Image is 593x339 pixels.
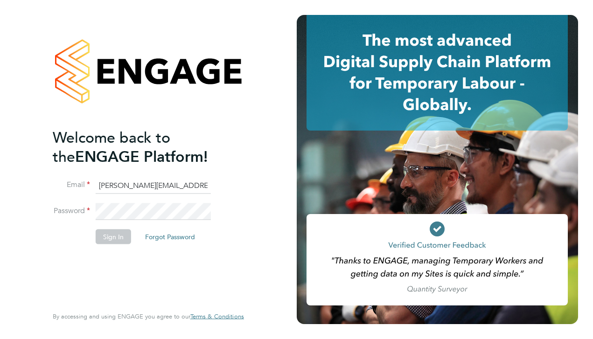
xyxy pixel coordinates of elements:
[53,180,90,190] label: Email
[53,312,244,320] span: By accessing and using ENGAGE you agree to our
[53,128,170,166] span: Welcome back to the
[138,229,202,244] button: Forgot Password
[190,313,244,320] a: Terms & Conditions
[96,229,131,244] button: Sign In
[96,177,211,194] input: Enter your work email...
[53,128,235,166] h2: ENGAGE Platform!
[53,206,90,216] label: Password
